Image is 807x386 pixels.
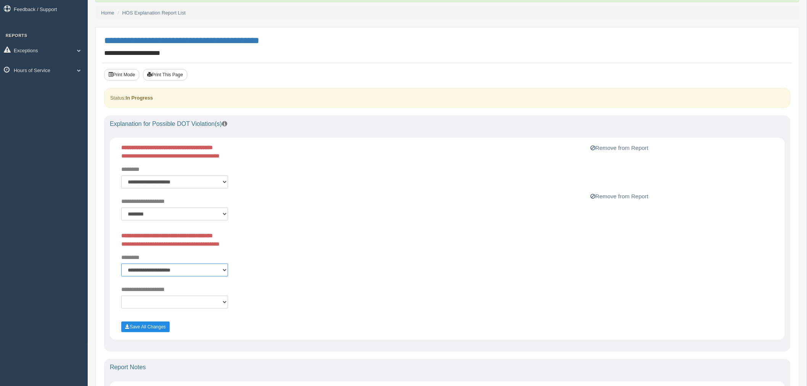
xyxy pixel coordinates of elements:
a: HOS Explanation Report List [122,10,186,16]
div: Report Notes [104,359,791,376]
div: Status: [104,88,791,108]
div: Explanation for Possible DOT Violation(s) [104,116,791,132]
a: Home [101,10,114,16]
button: Remove from Report [588,143,651,153]
button: Print Mode [104,69,139,80]
button: Remove from Report [588,192,651,201]
button: Save [121,322,170,332]
strong: In Progress [125,95,153,101]
button: Print This Page [143,69,187,80]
